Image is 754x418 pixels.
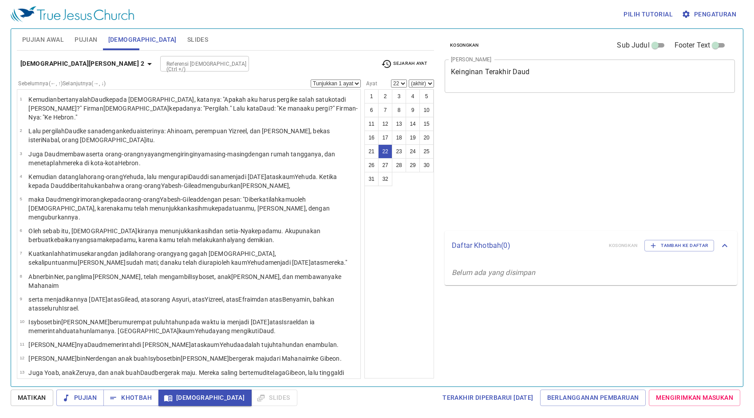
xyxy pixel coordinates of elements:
wh378: bin [28,318,315,334]
span: Matikan [18,392,46,403]
wh4427: dua [63,327,276,334]
button: 3 [392,89,406,104]
wh3947: Isyboset [28,273,341,289]
span: Pujian [63,392,97,403]
button: 5 [419,89,434,104]
wh935: orang-orang [28,173,337,189]
button: Khotbah [103,390,159,406]
span: 3 [20,151,22,156]
wh834: sama [90,236,274,243]
button: [DEMOGRAPHIC_DATA][PERSON_NAME] 2 [17,56,158,72]
wh8141: lamanya. [GEOGRAPHIC_DATA] [90,327,276,334]
button: 2 [378,89,392,104]
wh1732: kepada [DEMOGRAPHIC_DATA] [28,96,358,121]
button: 30 [419,158,434,172]
wh802: Nabal [42,136,155,143]
wh1121: yang gagah [DEMOGRAPHIC_DATA] [28,250,347,266]
wh854: , karena kamu telah melakukan [136,236,274,243]
p: Kemudian [28,95,358,122]
button: 24 [406,144,420,159]
wh376: yang [28,151,335,167]
p: maka Daud [28,195,358,222]
p: Juga Daud [28,150,358,167]
button: 20 [419,131,434,145]
wh376: Yabesh-Gilead [161,182,291,189]
input: Type Bible Reference [163,59,232,69]
wh2275: . [139,159,141,167]
wh3605: Israel [62,305,79,312]
wh3068: kepadanya [28,105,358,121]
span: 11 [20,342,24,346]
label: Ayat [364,81,377,86]
b: [DEMOGRAPHIC_DATA][PERSON_NAME] 2 [20,58,144,69]
p: Abner [28,272,358,290]
button: 14 [406,117,420,131]
span: [DEMOGRAPHIC_DATA] [166,392,245,403]
wh8147: tahun [73,327,276,334]
wh1732: ke sana [28,127,330,143]
button: 22 [378,144,392,159]
button: 19 [406,131,420,145]
wh834: kamu telah menunjukkan [28,205,330,221]
wh5892: Hebron [118,159,141,167]
wh5369: , panglima [28,273,341,289]
wh1121: [PERSON_NAME] [28,318,315,334]
wh5921: Benyamin [28,296,334,312]
wh1288: kamu [28,196,330,221]
wh1732: . [274,327,276,334]
button: 21 [364,144,379,159]
wh5650: Isyboset [148,355,342,362]
wh4266: ke Gibeon [312,355,342,362]
wh1697: yang demikian [232,236,274,243]
wh1961: Daud [259,327,276,334]
wh7651: tahun [276,341,339,348]
span: Slides [187,34,208,45]
span: Berlangganan Pembaruan [547,392,639,403]
wh4557: Daud [87,341,339,348]
span: 8 [20,274,22,279]
wh3478: . [78,305,79,312]
button: Matikan [11,390,53,406]
wh413: Yizreel [28,296,334,312]
wh3427: mereka di kota-kota [62,159,141,167]
wh3318: dari Mahanaim [269,355,341,362]
wh802: : Ahinoam [28,127,330,143]
wh8033: dengan [28,127,330,143]
wh6258: dan jadilah [28,250,347,266]
wh1121: Zeruya [28,369,344,385]
wh310: bertanyalah [28,96,358,121]
span: 5 [20,196,22,201]
span: Khotbah [111,392,152,403]
button: 31 [364,172,379,186]
button: 18 [392,131,406,145]
button: 17 [378,131,392,145]
wh413: orang Asyuri [28,296,334,312]
button: 1 [364,89,379,104]
span: 4 [20,174,22,179]
wh4886: oleh kaum [218,259,347,266]
div: Daftar Khotbah(0)KosongkanTambah ke Daftar [445,231,737,260]
textarea: Keinginan Terakhir Daud [451,68,729,84]
wh4428: atas [28,173,337,189]
wh413: Gilead [28,296,334,312]
wh7586: bergerak maju [229,355,341,362]
wh1732: membawa [28,151,335,167]
span: Sejarah Ayat [381,59,427,69]
wh6912: [PERSON_NAME] [241,182,290,189]
wh2896: yang [76,236,274,243]
wh6912: . [79,214,80,221]
button: 27 [378,158,392,172]
wh4397: kepada [28,196,330,221]
wh8147: isterinya [28,127,330,143]
wh1732: bergerak maju [28,369,344,385]
button: [DEMOGRAPHIC_DATA] [158,390,252,406]
span: 12 [20,355,24,360]
button: Pengaturan [680,6,740,23]
wh1004: Yehuda [220,341,339,348]
wh376: dengan rumah tangganya [28,151,335,167]
wh1732: diberitahukan [66,182,290,189]
wh1571: kedua [28,127,330,143]
wh3027: sekarang [28,250,347,266]
span: Pujian Awal [22,34,64,45]
wh559: : "Ke Hebron [40,114,77,121]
